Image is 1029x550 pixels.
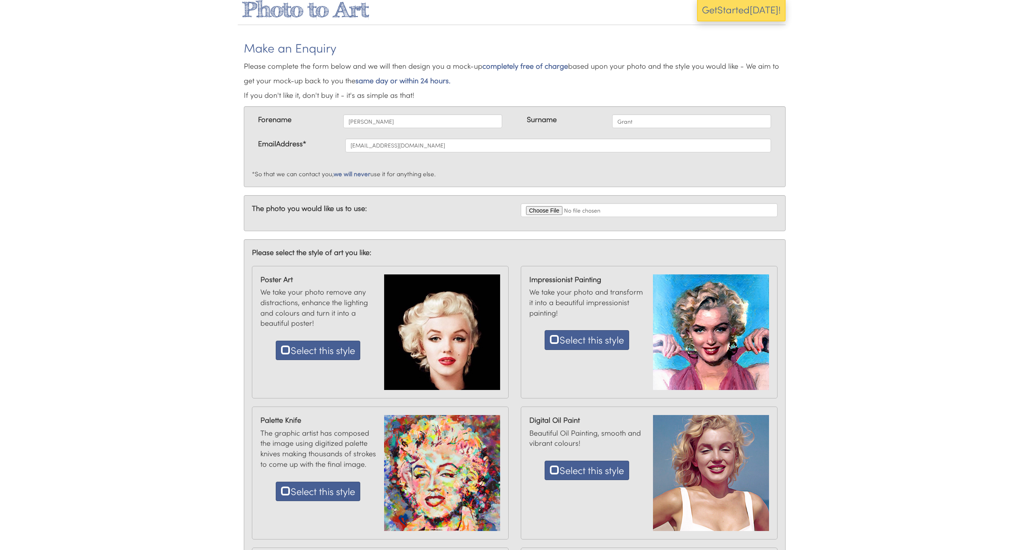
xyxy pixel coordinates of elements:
[276,482,360,501] button: Select this style
[653,274,769,390] img: mono canvas
[256,270,380,365] div: We take your photo remove any distractions, enhance the lighting and colours and turn it into a b...
[260,274,376,285] strong: Poster Art
[702,3,717,16] span: Get
[252,203,367,213] strong: The photo you would like us to use:
[529,415,645,426] strong: Digital Oil Paint
[258,114,292,125] label: Forename
[334,170,370,178] em: we will never
[653,415,769,531] img: mono canvas
[276,341,360,360] button: Select this style
[738,3,750,16] span: ed
[256,411,380,505] div: The graphic artist has composed the image using digitized palette knives making thousands of stro...
[527,114,557,125] label: Surname
[545,461,629,480] button: Select this style
[529,274,645,285] strong: Impressionist Painting
[244,41,786,55] h3: Make an Enquiry
[252,170,436,178] small: *So that we can contact you, use it for anything else.
[244,59,786,102] p: Please complete the form below and we will then design you a mock-up based upon your photo and th...
[258,139,306,149] label: EmailAddress*
[482,61,568,71] em: completely free of charge
[525,270,649,354] div: We take your photo and transform it into a beautiful impressionist painting!
[384,274,500,390] img: mono canvas
[252,247,371,257] strong: Please select the style of art you like:
[260,415,376,426] strong: Palette Knife
[525,411,649,484] div: Beautiful Oil Painting, smooth and vibrant colours!
[355,76,450,85] em: same day or within 24 hours.
[384,415,500,531] img: mono canvas
[545,330,629,350] button: Select this style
